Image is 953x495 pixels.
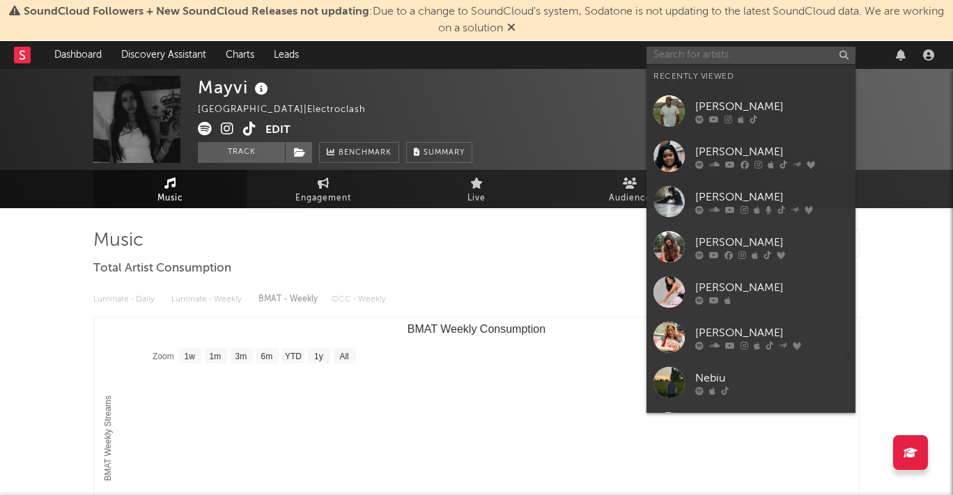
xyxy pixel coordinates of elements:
a: [PERSON_NAME] [646,179,855,224]
a: [PERSON_NAME] [646,134,855,179]
span: Engagement [295,190,351,207]
span: Dismiss [507,23,516,34]
div: Mayvi [198,76,272,99]
text: 6m [261,352,273,361]
div: [PERSON_NAME] [695,234,849,251]
input: Search for artists [646,47,855,64]
button: Track [198,142,285,163]
span: Music [157,190,183,207]
div: [GEOGRAPHIC_DATA] | Electroclash [198,102,382,118]
a: Nebiu [646,360,855,405]
div: [PERSON_NAME] [695,279,849,296]
div: Recently Viewed [653,68,849,85]
text: 1w [185,352,196,361]
text: 3m [235,352,247,361]
a: Charts [216,41,264,69]
div: [PERSON_NAME] [695,189,849,205]
div: Nebiu [695,370,849,386]
button: Edit [265,122,290,139]
text: 1y [314,352,323,361]
a: Audience [553,170,706,208]
a: [PERSON_NAME] [646,315,855,360]
a: Benchmark [319,142,399,163]
a: Engagement [247,170,400,208]
text: YTD [285,352,302,361]
a: Dashboard [45,41,111,69]
text: All [339,352,348,361]
span: Live [467,190,486,207]
span: Benchmark [339,145,392,162]
a: [PERSON_NAME] [646,88,855,134]
a: Live [400,170,553,208]
button: Summary [406,142,472,163]
a: [PERSON_NAME] [646,269,855,315]
span: SoundCloud Followers + New SoundCloud Releases not updating [24,6,369,17]
text: 1m [210,352,222,361]
div: [PERSON_NAME] [695,324,849,341]
span: : Due to a change to SoundCloud's system, Sodatone is not updating to the latest SoundCloud data.... [24,6,944,34]
text: BMAT Weekly Consumption [408,323,545,335]
a: Asia Kyreé [646,405,855,450]
span: Summary [424,149,465,157]
div: [PERSON_NAME] [695,143,849,160]
a: Leads [264,41,309,69]
span: Audience [609,190,651,207]
text: BMAT Weekly Streams [103,395,113,481]
text: Zoom [153,352,174,361]
a: [PERSON_NAME] [646,224,855,269]
a: Discovery Assistant [111,41,216,69]
div: [PERSON_NAME] [695,98,849,115]
a: Music [93,170,247,208]
span: Total Artist Consumption [93,260,231,277]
